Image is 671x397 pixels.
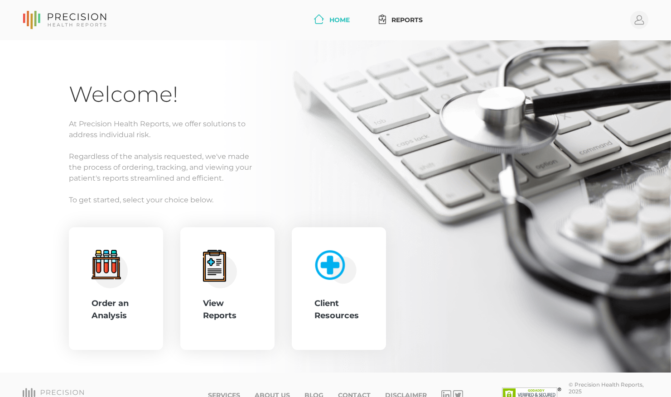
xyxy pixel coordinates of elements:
a: Home [310,12,353,29]
div: © Precision Health Reports, 2025 [569,381,648,395]
div: Client Resources [314,297,363,322]
h1: Welcome! [69,81,602,108]
div: View Reports [203,297,252,322]
img: client-resource.c5a3b187.png [310,246,357,284]
p: At Precision Health Reports, we offer solutions to address individual risk. [69,119,602,140]
a: Reports [375,12,426,29]
p: Regardless of the analysis requested, we've made the process of ordering, tracking, and viewing y... [69,151,602,184]
p: To get started, select your choice below. [69,195,602,206]
div: Order an Analysis [92,297,140,322]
